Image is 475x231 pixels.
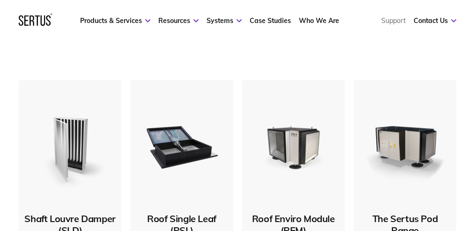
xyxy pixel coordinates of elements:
[414,16,456,25] a: Contact Us
[299,16,339,25] a: Who We Are
[307,123,475,231] iframe: Chat Widget
[207,16,242,25] a: Systems
[250,16,291,25] a: Case Studies
[158,16,199,25] a: Resources
[381,16,406,25] a: Support
[80,16,150,25] a: Products & Services
[307,123,475,231] div: Widżet czatu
